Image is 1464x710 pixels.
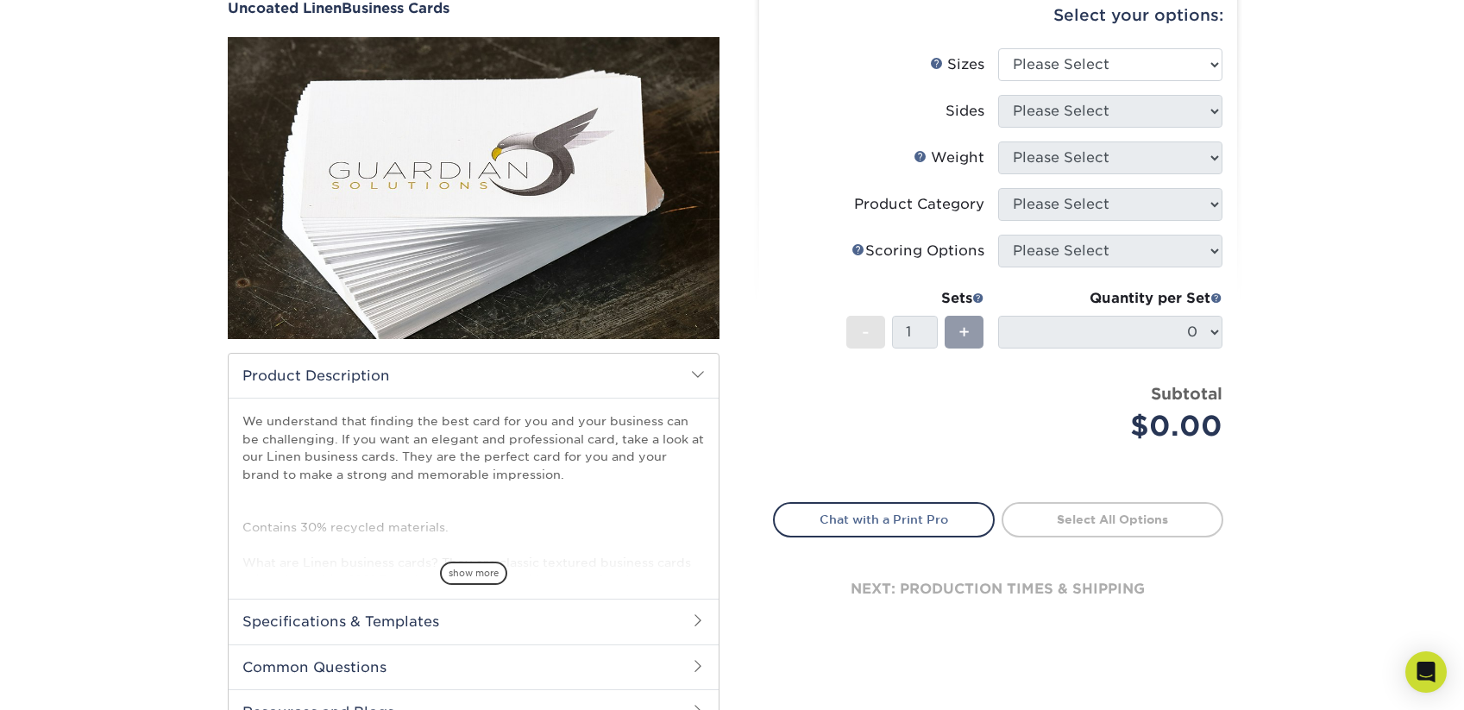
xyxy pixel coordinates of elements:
[862,319,870,345] span: -
[773,502,995,537] a: Chat with a Print Pro
[229,354,719,398] h2: Product Description
[854,194,984,215] div: Product Category
[946,101,984,122] div: Sides
[773,537,1223,641] div: next: production times & shipping
[930,54,984,75] div: Sizes
[846,288,984,309] div: Sets
[1405,651,1447,693] div: Open Intercom Messenger
[1151,384,1222,403] strong: Subtotal
[998,288,1222,309] div: Quantity per Set
[1011,405,1222,447] div: $0.00
[440,562,507,585] span: show more
[229,644,719,689] h2: Common Questions
[229,599,719,644] h2: Specifications & Templates
[1002,502,1223,537] a: Select All Options
[958,319,970,345] span: +
[914,148,984,168] div: Weight
[851,241,984,261] div: Scoring Options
